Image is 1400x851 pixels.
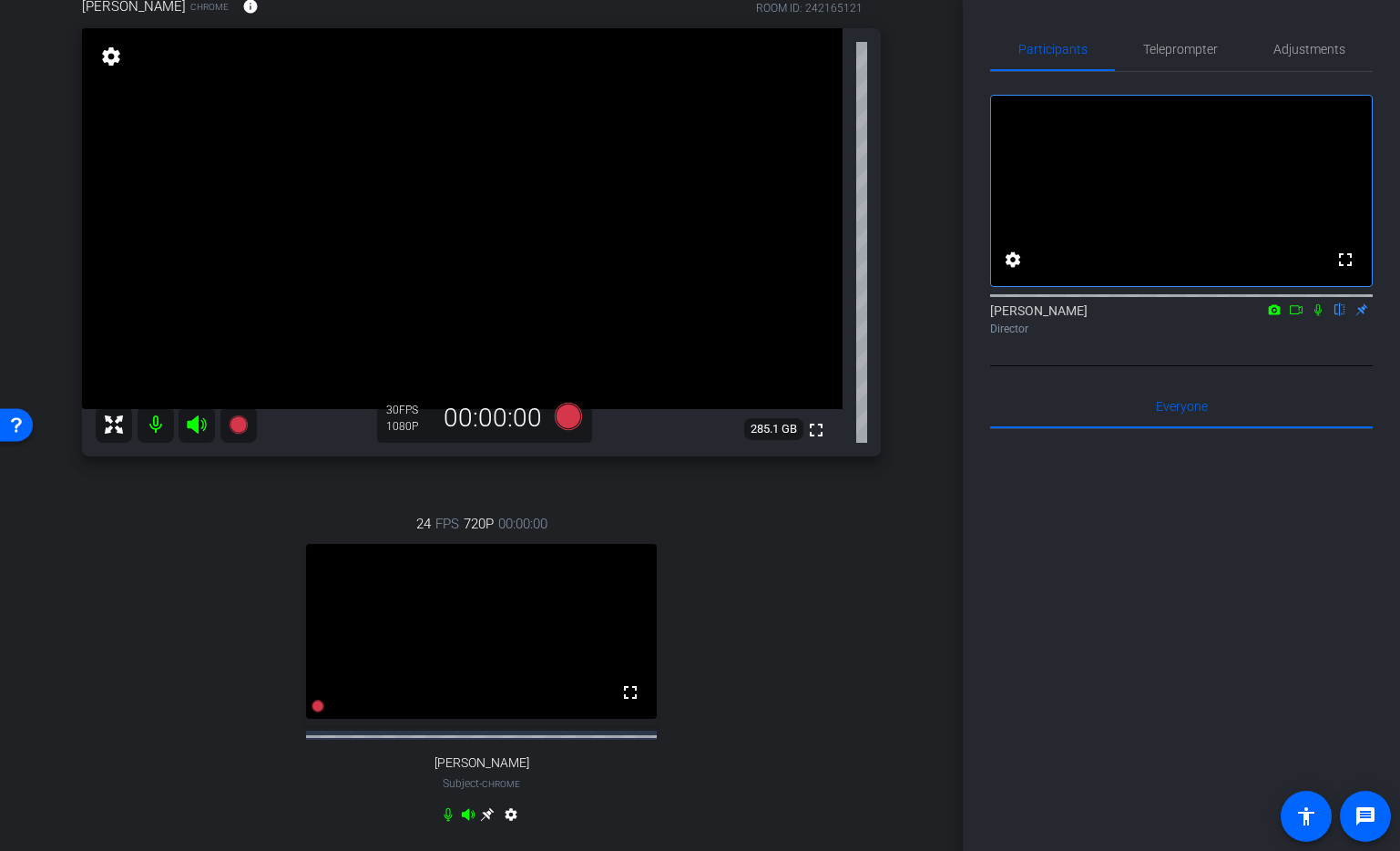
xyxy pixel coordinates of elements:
div: Director [990,321,1373,337]
div: [PERSON_NAME] [990,302,1373,337]
mat-icon: settings [98,46,124,67]
mat-icon: fullscreen [805,419,827,441]
div: 30 [386,403,432,417]
span: - [479,777,482,790]
span: 720P [464,514,494,534]
mat-icon: message [1354,805,1376,827]
span: 24 [416,514,431,534]
mat-icon: flip [1329,301,1351,317]
span: FPS [435,514,459,534]
span: Participants [1018,43,1088,56]
mat-icon: settings [1002,249,1024,271]
mat-icon: fullscreen [1334,249,1356,271]
div: 1080P [386,419,432,434]
span: Subject [443,775,520,792]
span: 285.1 GB [744,418,803,440]
span: Chrome [482,779,520,789]
mat-icon: accessibility [1295,805,1317,827]
mat-icon: fullscreen [619,682,641,703]
span: Everyone [1156,400,1208,413]
span: FPS [399,404,418,416]
span: 00:00:00 [498,514,547,534]
span: Adjustments [1273,43,1345,56]
mat-icon: settings [500,807,522,829]
span: [PERSON_NAME] [434,755,529,771]
span: Teleprompter [1143,43,1218,56]
div: 00:00:00 [432,403,554,434]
